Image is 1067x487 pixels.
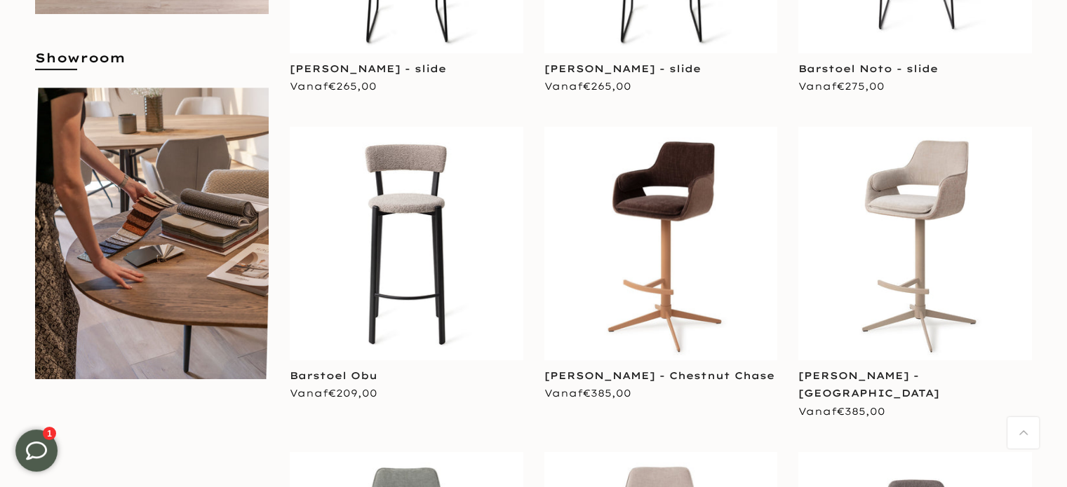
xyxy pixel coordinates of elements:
[544,80,631,92] span: Vanaf
[290,80,377,92] span: Vanaf
[583,80,631,92] span: €265,00
[290,369,377,382] a: Barstoel Obu
[583,387,631,399] span: €385,00
[290,387,377,399] span: Vanaf
[798,62,938,75] a: Barstoel Noto - slide
[544,62,701,75] a: [PERSON_NAME] - slide
[1007,417,1039,448] a: Terug naar boven
[837,80,885,92] span: €275,00
[328,387,377,399] span: €209,00
[328,80,377,92] span: €265,00
[798,369,939,399] a: [PERSON_NAME] - [GEOGRAPHIC_DATA]
[837,405,885,418] span: €385,00
[1,416,72,486] iframe: toggle-frame
[544,369,774,382] a: [PERSON_NAME] - Chestnut Chase
[290,62,446,75] a: [PERSON_NAME] - slide
[798,405,885,418] span: Vanaf
[544,387,631,399] span: Vanaf
[798,80,885,92] span: Vanaf
[35,49,269,81] h5: Showroom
